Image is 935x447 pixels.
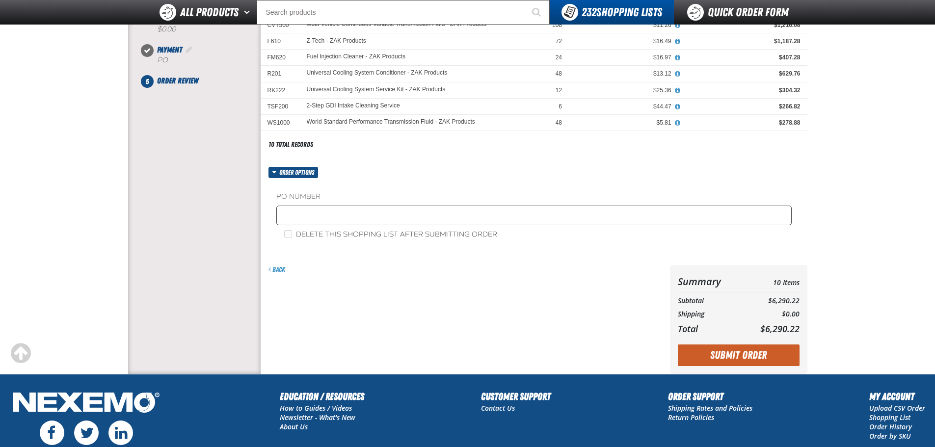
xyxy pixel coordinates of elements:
[284,230,497,239] label: Delete this shopping list after submitting order
[685,21,801,29] div: $1,216.08
[147,44,261,75] li: Payment. Step 4 of 5. Completed
[869,413,910,422] a: Shopping List
[10,342,31,364] div: Scroll to the top
[261,66,300,82] td: R201
[685,119,801,127] div: $278.88
[869,403,925,413] a: Upload CSV Order
[552,22,562,28] span: 108
[268,140,313,149] div: 10 total records
[576,86,671,94] div: $25.36
[576,70,671,78] div: $13.12
[268,167,319,178] button: Order options
[741,273,799,290] td: 10 Items
[284,230,292,238] input: Delete this shopping list after submitting order
[671,103,684,111] button: View All Prices for 2-Step GDI Intake Cleaning Service
[261,114,300,131] td: WS1000
[280,389,364,404] h2: Education / Resources
[307,119,475,126] a: World Standard Performance Transmission Fluid - ZAK Products
[280,403,352,413] a: How to Guides / Videos
[307,86,446,93] a: Universal Cooling System Service Kit - ZAK Products
[157,45,182,54] span: Payment
[280,422,308,431] a: About Us
[279,167,318,178] span: Order options
[556,70,562,77] span: 48
[741,294,799,308] td: $6,290.22
[556,87,562,94] span: 12
[184,45,194,54] a: Edit Payment
[157,25,176,33] strong: $0.00
[276,192,792,202] label: PO Number
[869,422,912,431] a: Order History
[671,53,684,62] button: View All Prices for Fuel Injection Cleaner - ZAK Products
[678,294,742,308] th: Subtotal
[307,37,366,44] a: Z-Tech - ZAK Products
[582,5,662,19] span: Shopping Lists
[261,33,300,50] td: F610
[307,103,400,109] a: 2-Step GDI Intake Cleaning Service
[10,389,162,418] img: Nexemo Logo
[481,389,551,404] h2: Customer Support
[157,56,261,65] div: P.O.
[157,16,261,34] div: Free Shipping:
[582,5,596,19] strong: 232
[481,403,515,413] a: Contact Us
[685,37,801,45] div: $1,187.28
[261,50,300,66] td: FM620
[671,119,684,128] button: View All Prices for World Standard Performance Transmission Fluid - ZAK Products
[576,119,671,127] div: $5.81
[576,21,671,29] div: $11.26
[668,403,752,413] a: Shipping Rates and Policies
[268,265,285,273] a: Back
[869,431,911,441] a: Order by SKU
[760,323,800,335] span: $6,290.22
[280,413,355,422] a: Newsletter - What's New
[307,70,448,77] a: Universal Cooling System Conditioner - ZAK Products
[261,17,300,33] td: CVT500
[671,86,684,95] button: View All Prices for Universal Cooling System Service Kit - ZAK Products
[685,53,801,61] div: $407.28
[668,389,752,404] h2: Order Support
[147,75,261,87] li: Order Review. Step 5 of 5. Not Completed
[678,321,742,337] th: Total
[678,344,800,366] button: Submit Order
[576,37,671,45] div: $16.49
[556,119,562,126] span: 48
[685,103,801,110] div: $266.82
[576,103,671,110] div: $44.47
[556,38,562,45] span: 72
[668,413,714,422] a: Return Policies
[671,21,684,30] button: View All Prices for Multi-Vehicle Continuous Variable Transmission Fluid - ZAK Products
[741,308,799,321] td: $0.00
[261,82,300,98] td: RK222
[556,54,562,61] span: 24
[559,103,562,110] span: 6
[261,98,300,114] td: TSF200
[685,70,801,78] div: $629.76
[678,273,742,290] th: Summary
[307,53,405,60] a: Fuel Injection Cleaner - ZAK Products
[671,70,684,79] button: View All Prices for Universal Cooling System Conditioner - ZAK Products
[685,86,801,94] div: $304.32
[141,75,154,88] span: 5
[678,308,742,321] th: Shipping
[576,53,671,61] div: $16.97
[671,37,684,46] button: View All Prices for Z-Tech - ZAK Products
[157,76,198,85] span: Order Review
[180,3,239,21] span: All Products
[869,389,925,404] h2: My Account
